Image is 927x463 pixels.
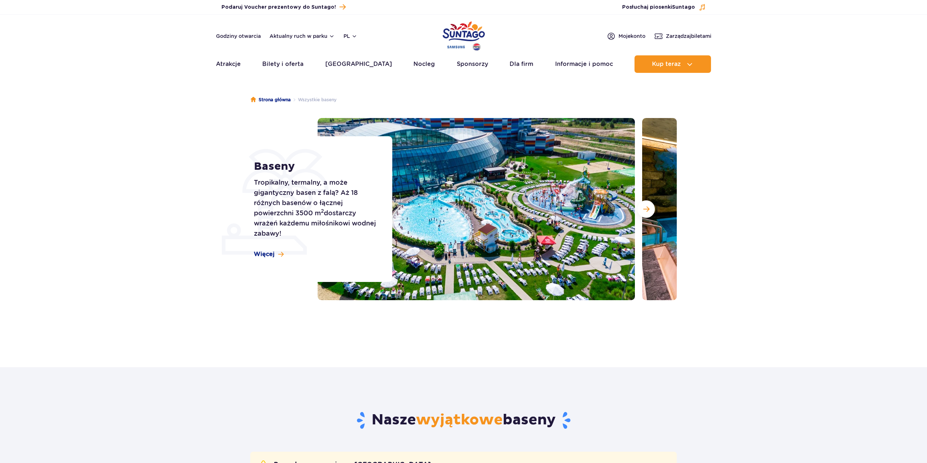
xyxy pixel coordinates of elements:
[221,4,336,11] span: Podaruj Voucher prezentowy do Suntago!
[622,4,706,11] button: Posłuchaj piosenkiSuntago
[635,55,711,73] button: Kup teraz
[607,32,645,40] a: Mojekonto
[216,32,261,40] a: Godziny otwarcia
[254,250,284,258] a: Więcej
[262,55,303,73] a: Bilety i oferta
[443,18,485,52] a: Park of Poland
[672,5,695,10] span: Suntago
[254,177,376,239] p: Tropikalny, termalny, a może gigantyczny basen z falą? Aż 18 różnych basenów o łącznej powierzchn...
[555,55,613,73] a: Informacje i pomoc
[637,200,655,218] button: Następny slajd
[251,96,291,103] a: Strona główna
[457,55,488,73] a: Sponsorzy
[343,32,357,40] button: pl
[221,2,346,12] a: Podaruj Voucher prezentowy do Suntago!
[216,55,241,73] a: Atrakcje
[318,118,635,300] img: Zewnętrzna część Suntago z basenami i zjeżdżalniami, otoczona leżakami i zielenią
[618,32,645,40] span: Moje konto
[413,55,435,73] a: Nocleg
[270,33,335,39] button: Aktualny ruch w parku
[321,208,324,214] sup: 2
[666,32,711,40] span: Zarządzaj biletami
[254,250,275,258] span: Więcej
[254,160,376,173] h1: Baseny
[652,61,681,67] span: Kup teraz
[416,411,503,429] span: wyjątkowe
[622,4,695,11] span: Posłuchaj piosenki
[654,32,711,40] a: Zarządzajbiletami
[291,96,337,103] li: Wszystkie baseny
[250,411,677,430] h2: Nasze baseny
[510,55,533,73] a: Dla firm
[325,55,392,73] a: [GEOGRAPHIC_DATA]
